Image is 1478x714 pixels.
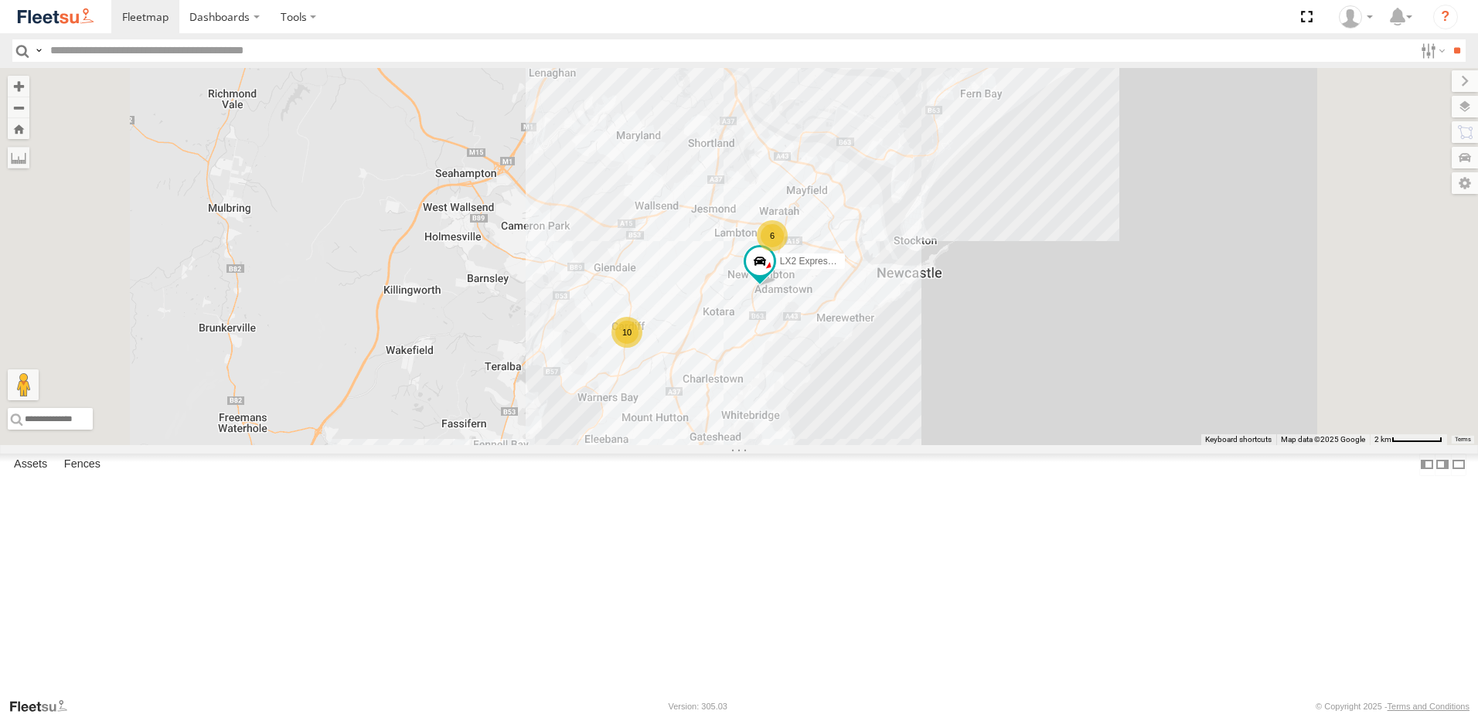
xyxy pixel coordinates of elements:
button: Map Scale: 2 km per 62 pixels [1370,434,1447,445]
button: Zoom Home [8,118,29,139]
a: Terms and Conditions [1388,702,1469,711]
label: Dock Summary Table to the Left [1419,454,1435,476]
button: Zoom in [8,76,29,97]
div: 10 [611,317,642,348]
span: 2 km [1374,435,1391,444]
a: Visit our Website [9,699,80,714]
label: Search Filter Options [1415,39,1448,62]
i: ? [1433,5,1458,29]
label: Assets [6,454,55,475]
span: LX2 Express Ute [780,256,850,267]
button: Zoom out [8,97,29,118]
label: Search Query [32,39,45,62]
label: Fences [56,454,108,475]
label: Measure [8,147,29,168]
div: © Copyright 2025 - [1316,702,1469,711]
div: Version: 305.03 [669,702,727,711]
button: Drag Pegman onto the map to open Street View [8,369,39,400]
span: Map data ©2025 Google [1281,435,1365,444]
img: fleetsu-logo-horizontal.svg [15,6,96,27]
button: Keyboard shortcuts [1205,434,1272,445]
label: Hide Summary Table [1451,454,1466,476]
div: James Cullen [1333,5,1378,29]
div: 6 [757,220,788,251]
a: Terms [1455,437,1471,443]
label: Map Settings [1452,172,1478,194]
label: Dock Summary Table to the Right [1435,454,1450,476]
